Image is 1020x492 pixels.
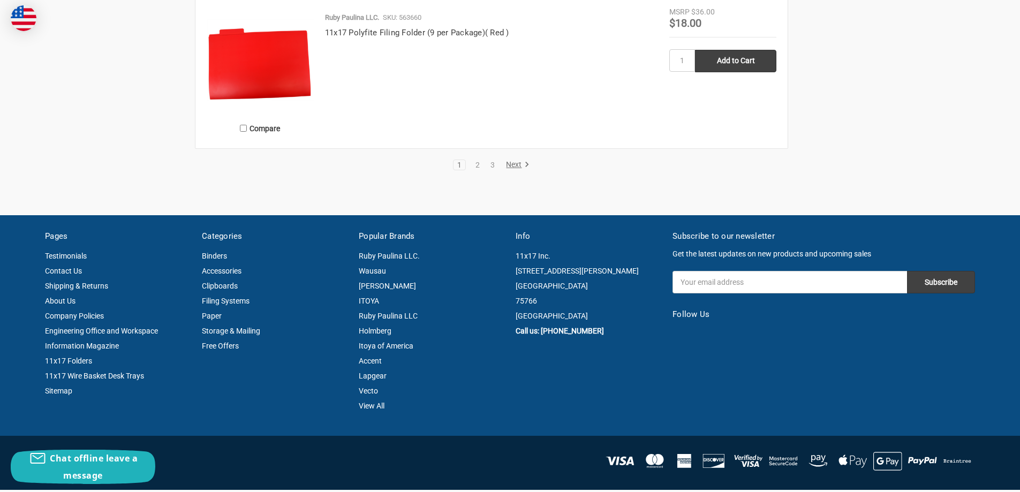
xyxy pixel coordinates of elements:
img: duty and tax information for United States [11,5,36,31]
a: About Us [45,297,75,305]
button: Chat offline leave a message [11,450,155,484]
a: Testimonials [45,252,87,260]
a: Itoya of America [359,342,413,350]
a: Paper [202,312,222,320]
a: View All [359,402,384,410]
a: 11x17 Folders [45,357,92,365]
a: Engineering Office and Workspace Information Magazine [45,327,158,350]
a: Accessories [202,267,241,275]
label: Compare [207,119,314,137]
a: Shipping & Returns [45,282,108,290]
a: Sitemap [45,387,72,395]
a: Wausau [359,267,386,275]
a: Clipboards [202,282,238,290]
h5: Subscribe to our newsletter [673,230,975,243]
input: Your email address [673,271,907,293]
a: Contact Us [45,267,82,275]
h5: Follow Us [673,308,975,321]
div: MSRP [669,6,690,18]
a: 1 [454,161,465,169]
a: 3 [487,161,498,169]
a: Ruby Paulina LLC [359,312,418,320]
a: Storage & Mailing [202,327,260,335]
span: $18.00 [669,17,701,29]
input: Add to Cart [695,50,776,72]
a: Accent [359,357,382,365]
h5: Pages [45,230,191,243]
a: Free Offers [202,342,239,350]
a: 11x17 Polyfite Filing Folder (9 per Package)( Red ) [325,28,509,37]
span: $36.00 [691,7,715,16]
a: [PERSON_NAME] [359,282,416,290]
a: 11x17 Wire Basket Desk Trays [45,372,144,380]
a: Holmberg [359,327,391,335]
a: 2 [472,161,483,169]
a: Call us: [PHONE_NUMBER] [516,327,604,335]
a: Lapgear [359,372,387,380]
address: 11x17 Inc. [STREET_ADDRESS][PERSON_NAME] [GEOGRAPHIC_DATA] 75766 [GEOGRAPHIC_DATA] [516,248,661,323]
a: Filing Systems [202,297,250,305]
a: Ruby Paulina LLC. [359,252,420,260]
h5: Info [516,230,661,243]
a: ITOYA [359,297,379,305]
p: SKU: 563660 [383,12,421,23]
input: Compare [240,125,247,132]
p: Ruby Paulina LLC. [325,12,379,23]
h5: Categories [202,230,347,243]
a: Binders [202,252,227,260]
input: Subscribe [907,271,975,293]
img: 11x17 Polyfite Filing Folder (9 per Package)( Red ) [207,6,314,113]
a: Vecto [359,387,378,395]
p: Get the latest updates on new products and upcoming sales [673,248,975,260]
p: © 2025 11x17 [45,458,504,468]
h5: Popular Brands [359,230,504,243]
a: Company Policies [45,312,104,320]
span: Chat offline leave a message [50,452,138,481]
a: Next [502,160,530,170]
